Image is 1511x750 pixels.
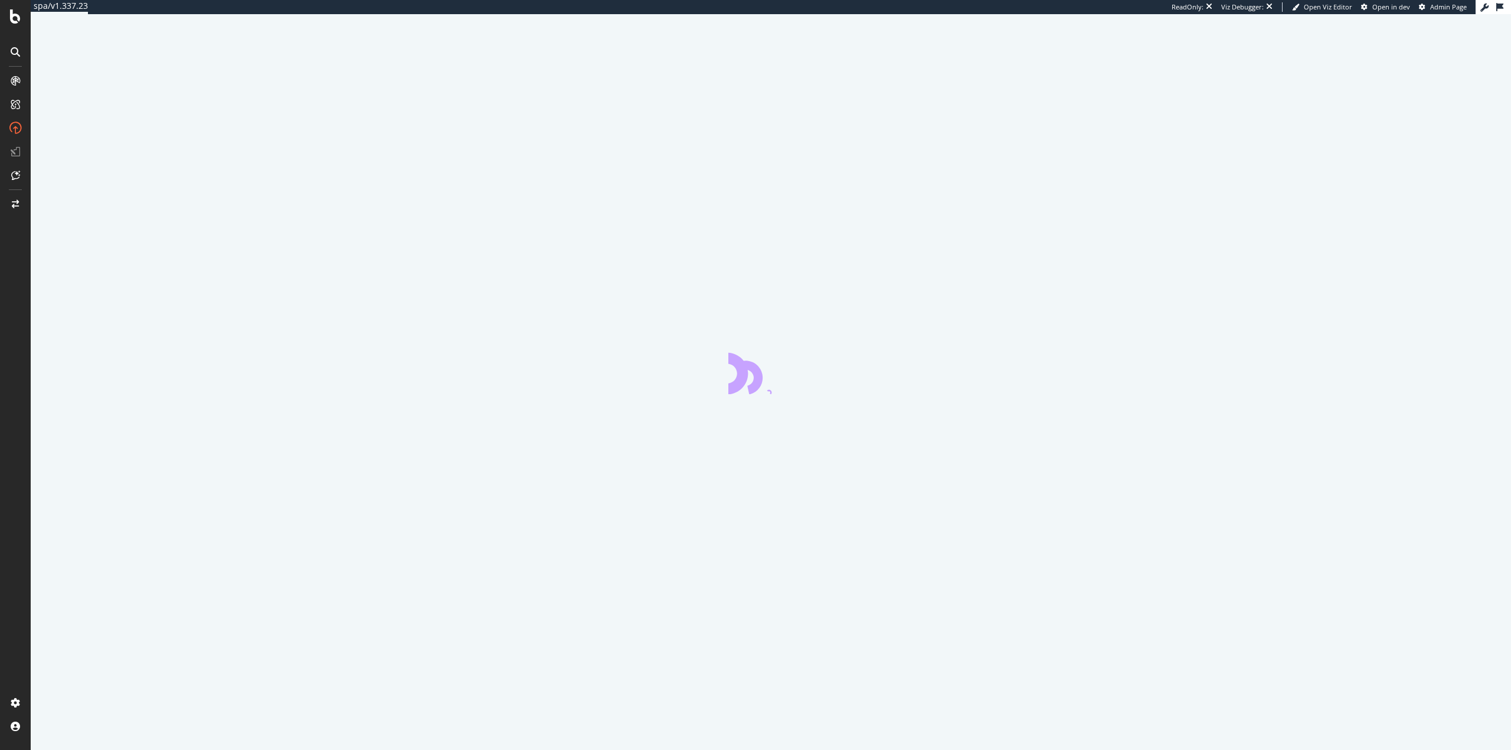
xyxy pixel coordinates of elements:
[1372,2,1410,11] span: Open in dev
[1304,2,1352,11] span: Open Viz Editor
[1221,2,1264,12] div: Viz Debugger:
[1361,2,1410,12] a: Open in dev
[1419,2,1467,12] a: Admin Page
[1292,2,1352,12] a: Open Viz Editor
[1172,2,1203,12] div: ReadOnly:
[1430,2,1467,11] span: Admin Page
[728,352,813,394] div: animation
